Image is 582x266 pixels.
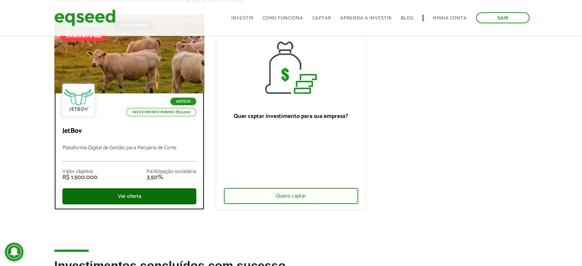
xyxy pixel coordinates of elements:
[126,108,196,116] p: Investimento mínimo: R$ 5.000
[170,98,196,105] p: Agtech
[433,16,467,21] a: Minha conta
[147,169,196,175] div: Participação societária
[54,15,205,210] a: Rodada garantida Lote adicional Encerra em 4 dias Agtech Investimento mínimo: R$ 5.000 JetBov Pla...
[224,188,358,204] div: Quero captar
[60,32,107,41] div: Encerra em 4 dias
[476,12,530,23] a: Sair
[312,16,331,21] a: Captar
[262,16,303,21] a: Como funciona
[224,113,358,120] p: Quer captar investimento para sua empresa?
[62,188,197,204] div: Ver oferta
[62,145,197,162] p: Plataforma Digital de Gestão para Pecuária de Corte
[216,15,366,210] a: Quer captar investimento para sua empresa? Quero captar
[401,16,413,21] a: Blog
[231,16,253,21] a: Investir
[62,127,197,135] p: JetBov
[62,169,98,175] div: Valor objetivo
[147,175,196,181] div: 3,50%
[340,16,391,21] a: Aprenda a investir
[62,175,98,181] div: R$ 1.500.000
[54,8,116,28] img: EqSeed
